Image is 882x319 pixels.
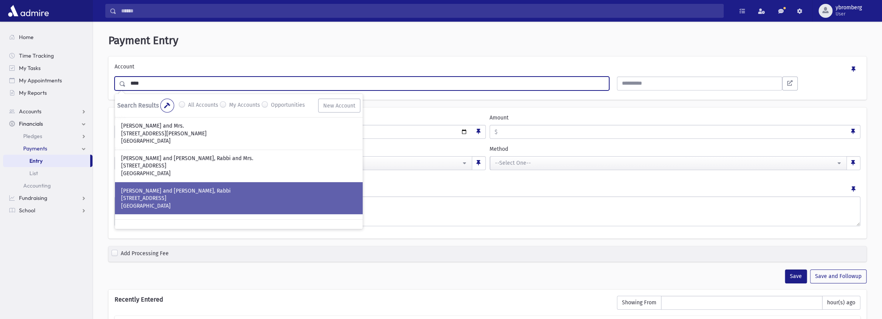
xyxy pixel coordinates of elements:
span: My Tasks [19,65,41,72]
h6: Recently Entered [115,296,609,303]
a: Financials [3,118,92,130]
label: Date [115,114,126,122]
span: Search Results [117,102,159,109]
p: [STREET_ADDRESS][PERSON_NAME] [121,130,356,137]
a: Accounts [3,105,92,118]
p: [PERSON_NAME] and [PERSON_NAME], Rabbi [121,187,356,194]
span: Home [19,34,34,41]
a: Payments [3,142,92,155]
input: Search [116,4,723,18]
label: Amount [490,114,509,122]
label: Add Processing Fee [121,249,169,259]
a: My Appointments [3,74,92,87]
p: [STREET_ADDRESS] [121,162,356,170]
span: Accounts [19,108,41,115]
span: Accounting [23,182,51,189]
span: Financials [19,120,43,127]
a: Time Tracking [3,49,92,62]
a: Fundraising [3,192,92,204]
button: --Select One-- [490,156,847,170]
p: [PERSON_NAME] and [PERSON_NAME], Rabbi and Mrs. [121,154,356,162]
a: Home [3,31,92,43]
a: My Reports [3,87,92,99]
a: List [3,167,92,179]
input: Search [126,77,609,90]
span: Pledges [23,133,42,140]
p: [PERSON_NAME] and Mrs. [121,122,356,130]
button: New Account [318,99,360,113]
span: Entry [29,157,43,164]
a: School [3,204,92,217]
span: $ [490,125,498,139]
span: Showing From [617,296,661,310]
label: Method [490,145,508,153]
span: Time Tracking [19,52,54,59]
span: User [836,11,862,17]
span: School [19,207,35,214]
span: List [29,170,38,177]
span: My Appointments [19,77,62,84]
label: Notes [115,183,129,193]
label: All Accounts [188,101,218,110]
span: Payments [23,145,47,152]
span: Payment Entry [108,34,178,47]
button: Save and Followup [810,270,867,283]
span: hour(s) ago [822,296,860,310]
label: Account [115,63,134,73]
span: My Reports [19,89,47,96]
p: [GEOGRAPHIC_DATA] [121,202,356,210]
p: [GEOGRAPHIC_DATA] [121,170,356,177]
p: [GEOGRAPHIC_DATA] [121,137,356,145]
label: Opportunities [271,101,305,110]
label: Batch [115,145,129,153]
a: Entry [3,155,90,167]
a: Pledges [3,130,92,142]
a: My Tasks [3,62,92,74]
div: --Select One-- [495,159,836,167]
span: Fundraising [19,194,47,201]
img: AdmirePro [6,3,51,19]
label: My Accounts [229,101,260,110]
button: Save [785,270,807,283]
a: Accounting [3,179,92,192]
p: [STREET_ADDRESS] [121,194,356,202]
span: ybromberg [836,5,862,11]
